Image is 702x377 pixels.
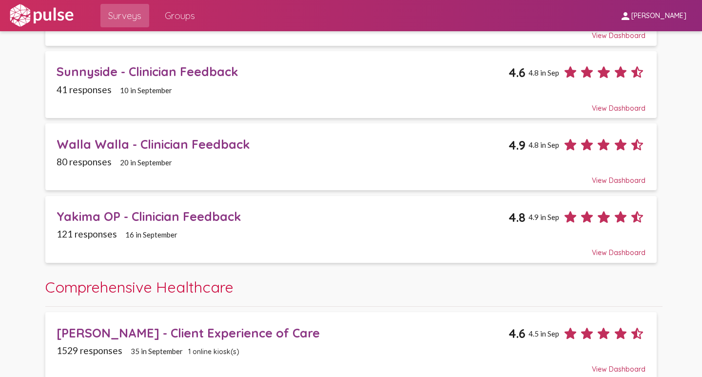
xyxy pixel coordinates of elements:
[528,329,559,338] span: 4.5 in Sep
[57,345,122,356] span: 1529 responses
[508,326,526,341] span: 4.6
[45,278,234,297] span: Comprehensive Healthcare
[188,347,239,356] span: 1 online kiosk(s)
[165,7,195,24] span: Groups
[528,213,559,221] span: 4.9 in Sep
[57,228,117,239] span: 121 responses
[528,68,559,77] span: 4.8 in Sep
[57,167,645,185] div: View Dashboard
[45,196,657,263] a: Yakima OP - Clinician Feedback4.84.9 in Sep121 responses16 in SeptemberView Dashboard
[508,138,526,153] span: 4.9
[57,64,508,79] div: Sunnyside - Clinician Feedback
[57,84,112,95] span: 41 responses
[57,137,508,152] div: Walla Walla - Clinician Feedback
[57,325,508,340] div: [PERSON_NAME] - Client Experience of Care
[631,12,686,20] span: [PERSON_NAME]
[45,51,657,118] a: Sunnyside - Clinician Feedback4.64.8 in Sep41 responses10 in SeptemberView Dashboard
[125,230,177,239] span: 16 in September
[620,10,631,22] mat-icon: person
[508,210,526,225] span: 4.8
[57,22,645,40] div: View Dashboard
[612,6,694,24] button: [PERSON_NAME]
[57,156,112,167] span: 80 responses
[131,347,183,356] span: 35 in September
[8,3,75,28] img: white-logo.svg
[157,4,203,27] a: Groups
[57,356,645,374] div: View Dashboard
[57,95,645,113] div: View Dashboard
[528,140,559,149] span: 4.8 in Sep
[100,4,149,27] a: Surveys
[120,158,172,167] span: 20 in September
[108,7,141,24] span: Surveys
[45,123,657,190] a: Walla Walla - Clinician Feedback4.94.8 in Sep80 responses20 in SeptemberView Dashboard
[508,65,526,80] span: 4.6
[57,209,508,224] div: Yakima OP - Clinician Feedback
[57,239,645,257] div: View Dashboard
[120,86,172,95] span: 10 in September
